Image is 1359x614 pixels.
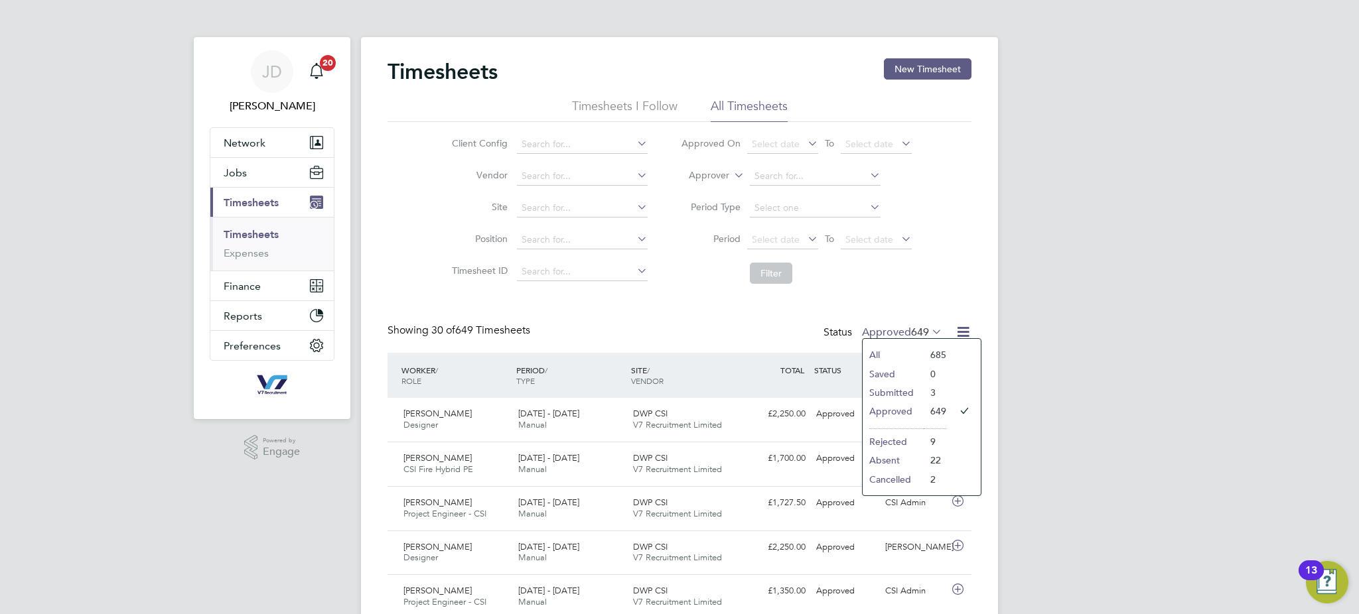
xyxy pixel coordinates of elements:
[403,408,472,419] span: [PERSON_NAME]
[845,233,893,245] span: Select date
[750,263,792,284] button: Filter
[210,301,334,330] button: Reports
[1305,570,1317,587] div: 13
[448,265,508,276] label: Timesheet ID
[431,324,530,337] span: 649 Timesheets
[224,228,279,241] a: Timesheets
[863,383,924,402] li: Submitted
[398,358,513,393] div: WORKER
[516,375,535,386] span: TYPE
[431,324,455,337] span: 30 of
[863,432,924,451] li: Rejected
[403,452,472,463] span: [PERSON_NAME]
[880,536,949,558] div: [PERSON_NAME]
[811,448,880,469] div: Approved
[448,201,508,213] label: Site
[750,199,881,217] input: Select one
[628,358,743,393] div: SITE
[911,326,929,339] span: 649
[263,435,300,446] span: Powered by
[811,492,880,514] div: Approved
[518,508,547,519] span: Manual
[210,188,334,217] button: Timesheets
[320,55,336,71] span: 20
[448,137,508,149] label: Client Config
[403,596,486,607] span: Project Engineer - CSI
[811,580,880,602] div: Approved
[742,492,811,514] div: £1,727.50
[633,508,722,519] span: V7 Recruitment Limited
[210,50,334,114] a: JD[PERSON_NAME]
[752,233,800,245] span: Select date
[403,419,438,430] span: Designer
[863,402,924,420] li: Approved
[518,585,579,596] span: [DATE] - [DATE]
[448,169,508,181] label: Vendor
[811,403,880,425] div: Approved
[194,37,350,419] nav: Main navigation
[224,247,269,259] a: Expenses
[863,345,924,364] li: All
[633,585,668,596] span: DWP CSI
[711,98,788,122] li: All Timesheets
[518,497,579,508] span: [DATE] - [DATE]
[517,231,648,249] input: Search for...
[845,138,893,150] span: Select date
[517,135,648,154] input: Search for...
[545,365,547,375] span: /
[631,375,664,386] span: VENDOR
[670,169,729,182] label: Approver
[742,448,811,469] div: £1,700.00
[633,463,722,475] span: V7 Recruitment Limited
[752,138,800,150] span: Select date
[821,230,838,247] span: To
[647,365,650,375] span: /
[863,451,924,469] li: Absent
[518,419,547,430] span: Manual
[681,137,741,149] label: Approved On
[924,432,946,451] li: 9
[262,63,282,80] span: JD
[210,331,334,360] button: Preferences
[924,402,946,420] li: 649
[633,552,722,563] span: V7 Recruitment Limited
[224,166,247,179] span: Jobs
[633,452,668,463] span: DWP CSI
[823,324,945,342] div: Status
[924,365,946,383] li: 0
[517,167,648,186] input: Search for...
[681,233,741,245] label: Period
[518,541,579,552] span: [DATE] - [DATE]
[633,497,668,508] span: DWP CSI
[518,463,547,475] span: Manual
[862,326,942,339] label: Approved
[210,271,334,300] button: Finance
[224,137,265,149] span: Network
[880,492,949,514] div: CSI Admin
[388,58,498,85] h2: Timesheets
[884,58,971,80] button: New Timesheet
[518,452,579,463] span: [DATE] - [DATE]
[780,365,804,375] span: TOTAL
[403,508,486,519] span: Project Engineer - CSI
[633,419,722,430] span: V7 Recruitment Limited
[448,233,508,245] label: Position
[210,158,334,187] button: Jobs
[863,470,924,489] li: Cancelled
[633,408,668,419] span: DWP CSI
[518,552,547,563] span: Manual
[210,374,334,395] a: Go to home page
[924,345,946,364] li: 685
[518,408,579,419] span: [DATE] - [DATE]
[403,552,438,563] span: Designer
[633,541,668,552] span: DWP CSI
[924,383,946,402] li: 3
[517,263,648,281] input: Search for...
[821,135,838,152] span: To
[303,50,330,93] a: 20
[1306,561,1348,603] button: Open Resource Center, 13 new notifications
[403,585,472,596] span: [PERSON_NAME]
[572,98,678,122] li: Timesheets I Follow
[251,374,293,395] img: v7recruitment-logo-retina.png
[924,451,946,469] li: 22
